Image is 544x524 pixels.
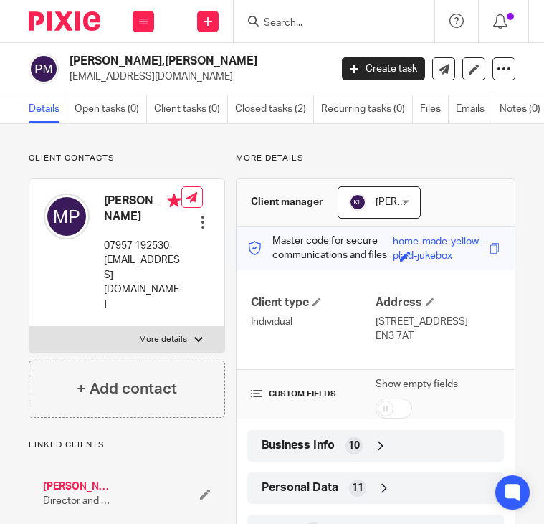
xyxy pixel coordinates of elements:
[348,439,360,453] span: 10
[349,194,366,211] img: svg%3E
[154,95,228,123] a: Client tasks (0)
[104,253,181,311] p: [EMAIL_ADDRESS][DOMAIN_NAME]
[104,239,181,253] p: 07957 192530
[43,494,110,508] span: Director and Shareholder
[251,195,323,209] h3: Client manager
[77,378,177,400] h4: + Add contact
[44,194,90,239] img: svg%3E
[104,194,181,224] h4: [PERSON_NAME]
[321,95,413,123] a: Recurring tasks (0)
[70,54,270,69] h2: [PERSON_NAME],[PERSON_NAME]
[251,389,376,400] h4: CUSTOM FIELDS
[376,197,454,207] span: [PERSON_NAME]
[236,153,515,164] p: More details
[376,295,500,310] h4: Address
[262,480,338,495] span: Personal Data
[29,153,225,164] p: Client contacts
[376,315,500,329] p: [STREET_ADDRESS]
[29,439,225,451] p: Linked clients
[342,57,425,80] a: Create task
[376,377,458,391] label: Show empty fields
[251,295,376,310] h4: Client type
[262,17,391,30] input: Search
[251,315,376,329] p: Individual
[456,95,492,123] a: Emails
[262,438,335,453] span: Business Info
[352,481,363,495] span: 11
[29,54,59,84] img: svg%3E
[167,194,181,208] i: Primary
[43,480,110,494] a: [PERSON_NAME] 360 Ltd
[29,11,100,31] img: Pixie
[235,95,314,123] a: Closed tasks (2)
[70,70,320,84] p: [EMAIL_ADDRESS][DOMAIN_NAME]
[376,329,500,343] p: EN3 7AT
[139,334,187,346] p: More details
[393,234,486,251] div: home-made-yellow-plaid-jukebox
[247,234,393,263] p: Master code for secure communications and files
[29,95,67,123] a: Details
[75,95,147,123] a: Open tasks (0)
[420,95,449,123] a: Files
